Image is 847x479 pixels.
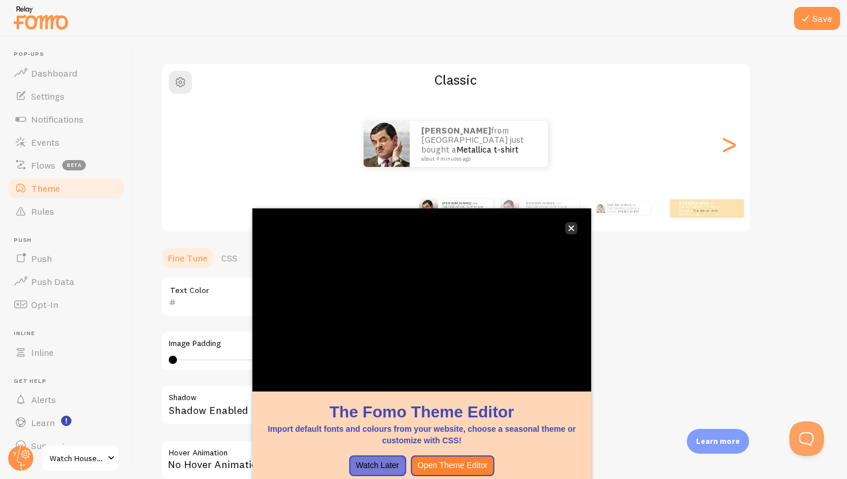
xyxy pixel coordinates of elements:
a: Push [7,247,126,270]
span: Dashboard [31,67,77,79]
img: fomo-relay-logo-orange.svg [12,3,70,32]
button: close, [565,222,577,234]
strong: [PERSON_NAME] [421,125,491,136]
a: Dashboard [7,62,126,85]
p: Learn more [696,436,740,447]
strong: [PERSON_NAME] [607,203,630,207]
img: Fomo [501,199,519,218]
a: Learn [7,411,126,434]
span: Push [14,237,126,244]
label: Image Padding [169,339,498,349]
p: from [GEOGRAPHIC_DATA] just bought a [607,202,646,215]
strong: [PERSON_NAME] [443,201,470,206]
span: Watch House [GEOGRAPHIC_DATA] [50,451,104,465]
img: Fomo [596,204,605,213]
a: CSS [214,246,244,269]
small: about 4 minutes ago [421,156,533,162]
strong: [PERSON_NAME] [526,201,554,206]
span: Settings [31,90,65,102]
span: Inline [14,330,126,337]
span: Push [31,253,52,264]
a: Notifications [7,108,126,131]
span: Get Help [14,378,126,385]
a: Metallica t-shirt [619,210,638,213]
span: Notifications [31,113,84,125]
a: Push Data [7,270,126,293]
span: Support [31,440,65,451]
div: Shadow Enabled [161,385,506,427]
a: Events [7,131,126,154]
span: Pop-ups [14,51,126,58]
strong: [PERSON_NAME] [679,201,707,206]
a: Support [7,434,126,457]
h2: Classic [162,71,750,89]
p: from [GEOGRAPHIC_DATA] just bought a [526,201,574,215]
p: from [GEOGRAPHIC_DATA] just bought a [443,201,489,215]
a: Metallica t-shirt [693,208,718,213]
a: Flows beta [7,154,126,177]
span: Theme [31,183,60,194]
span: Alerts [31,394,56,405]
small: about 4 minutes ago [679,213,724,215]
span: Inline [31,347,54,358]
div: Next slide [722,102,736,185]
img: Fomo [419,199,438,218]
span: Opt-In [31,299,58,310]
a: Watch House [GEOGRAPHIC_DATA] [41,444,119,472]
button: Watch Later [349,455,406,476]
a: Alerts [7,388,126,411]
p: from [GEOGRAPHIC_DATA] just bought a [679,201,725,215]
span: Rules [31,206,54,217]
span: Learn [31,417,55,428]
svg: <p>Watch New Feature Tutorials!</p> [61,416,71,426]
a: Settings [7,85,126,108]
div: Learn more [687,429,749,454]
span: Flows [31,159,55,171]
button: Open Theme Editor [411,455,495,476]
a: Inline [7,341,126,364]
span: beta [62,160,86,170]
p: Import default fonts and colours from your website, choose a seasonal theme or customize with CSS! [266,423,577,446]
a: Opt-In [7,293,126,316]
iframe: Help Scout Beacon - Open [789,421,824,456]
span: Events [31,136,59,148]
h1: The Fomo Theme Editor [266,401,577,423]
img: Fomo [364,121,410,167]
a: Metallica t-shirt [456,144,519,155]
p: from [GEOGRAPHIC_DATA] just bought a [421,126,536,162]
a: Fine Tune [161,246,214,269]
span: Push Data [31,276,74,287]
a: Theme [7,177,126,200]
a: Rules [7,200,126,223]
